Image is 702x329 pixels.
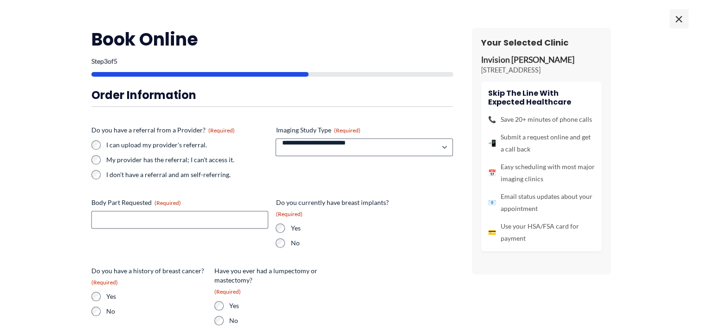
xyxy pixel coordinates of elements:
[91,198,269,207] label: Body Part Requested
[670,9,688,28] span: ×
[276,211,302,217] span: (Required)
[106,307,207,316] label: No
[488,197,496,209] span: 📧
[91,266,207,286] legend: Do you have a history of breast cancer?
[488,131,595,155] li: Submit a request online and get a call back
[106,140,269,150] label: I can upload my provider's referral.
[208,127,235,134] span: (Required)
[488,167,496,179] span: 📅
[290,238,391,248] label: No
[488,161,595,185] li: Easy scheduling with most major imaging clinics
[104,57,108,65] span: 3
[114,57,117,65] span: 5
[229,301,330,310] label: Yes
[91,28,453,51] h2: Book Online
[229,316,330,325] label: No
[488,113,595,125] li: Save 20+ minutes of phone calls
[488,89,595,106] h4: Skip the line with Expected Healthcare
[334,127,360,134] span: (Required)
[106,292,207,301] label: Yes
[488,220,595,244] li: Use your HSA/FSA card for payment
[488,113,496,125] span: 📞
[91,58,453,65] p: Step of
[481,66,602,75] p: [STREET_ADDRESS]
[155,199,181,206] span: (Required)
[481,55,602,66] p: Invision [PERSON_NAME]
[481,37,602,48] h3: Your Selected Clinic
[106,155,269,164] label: My provider has the referral; I can't access it.
[276,198,391,218] legend: Do you currently have breast implants?
[214,288,241,295] span: (Required)
[276,125,453,135] label: Imaging Study Type
[214,266,330,296] legend: Have you ever had a lumpectomy or mastectomy?
[290,224,391,233] label: Yes
[488,191,595,215] li: Email status updates about your appointment
[91,279,118,286] span: (Required)
[91,88,453,102] h3: Order Information
[488,226,496,238] span: 💳
[91,125,235,135] legend: Do you have a referral from a Provider?
[488,137,496,149] span: 📲
[106,170,269,179] label: I don't have a referral and am self-referring.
